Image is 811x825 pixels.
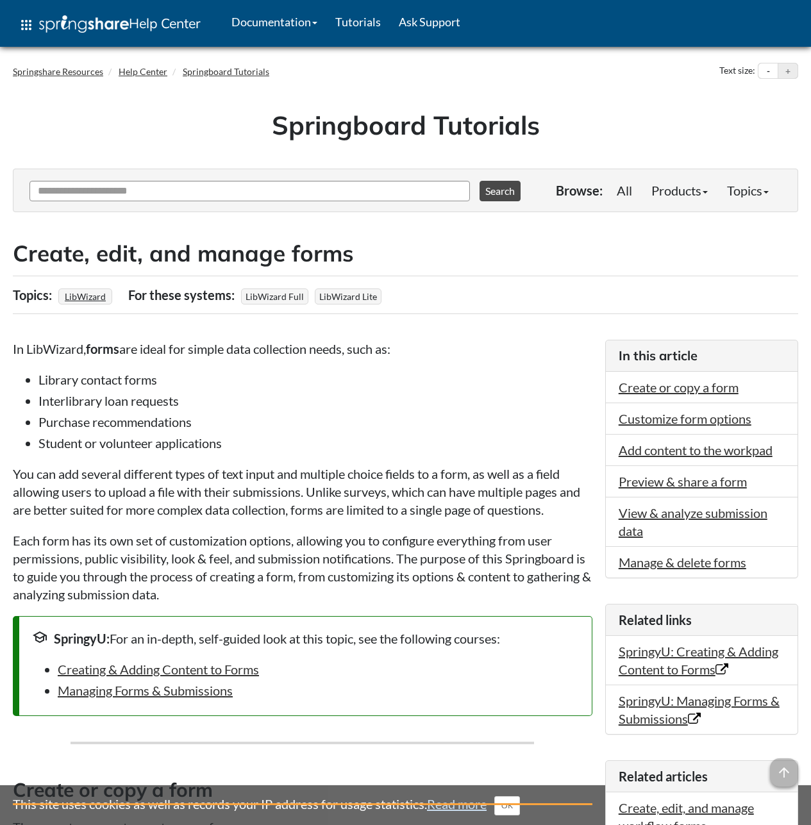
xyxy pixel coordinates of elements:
a: Preview & share a form [619,474,747,489]
p: Each form has its own set of customization options, allowing you to configure everything from use... [13,531,592,603]
span: Related links [619,612,692,628]
h3: Create or copy a form [13,776,592,805]
a: SpringyU: Creating & Adding Content to Forms [619,644,778,677]
li: Student or volunteer applications [38,434,592,452]
a: Documentation [222,6,326,38]
span: apps [19,17,34,33]
strong: forms [86,341,119,356]
h1: Springboard Tutorials [22,107,789,143]
button: Decrease text size [758,63,778,79]
a: Springshare Resources [13,66,103,77]
a: Help Center [119,66,167,77]
a: Springboard Tutorials [183,66,269,77]
span: school [32,629,47,645]
a: apps Help Center [10,6,210,44]
div: Text size: [717,63,758,79]
h3: In this article [619,347,785,365]
a: arrow_upward [770,760,798,775]
a: Manage & delete forms [619,554,746,570]
a: Create or copy a form [619,379,739,395]
a: Tutorials [326,6,390,38]
a: View & analyze submission data [619,505,767,538]
a: Creating & Adding Content to Forms [58,662,259,677]
strong: SpringyU: [54,631,110,646]
a: Customize form options [619,411,751,426]
button: Search [480,181,521,201]
a: SpringyU: Managing Forms & Submissions [619,693,780,726]
p: Browse: [556,181,603,199]
li: Interlibrary loan requests [38,392,592,410]
a: LibWizard [63,287,108,306]
a: Managing Forms & Submissions [58,683,233,698]
a: All [607,178,642,203]
button: Increase text size [778,63,798,79]
span: Related articles [619,769,708,784]
a: Ask Support [390,6,469,38]
a: Add content to the workpad [619,442,773,458]
li: Library contact forms [38,371,592,388]
img: Springshare [39,15,129,33]
span: LibWizard Lite [315,288,381,304]
a: Products [642,178,717,203]
span: arrow_upward [770,758,798,787]
li: Purchase recommendations [38,413,592,431]
div: Topics: [13,283,55,307]
div: For these systems: [128,283,238,307]
h2: Create, edit, and manage forms [13,238,798,269]
span: LibWizard Full [241,288,308,304]
div: For an in-depth, self-guided look at this topic, see the following courses: [32,629,579,647]
p: In LibWizard, are ideal for simple data collection needs, such as: [13,340,592,358]
a: Topics [717,178,778,203]
span: Help Center [129,15,201,31]
p: You can add several different types of text input and multiple choice fields to a form, as well a... [13,465,592,519]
